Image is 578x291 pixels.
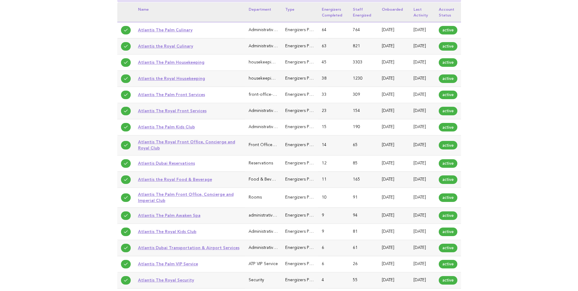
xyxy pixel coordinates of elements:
span: Energizers Participant [285,143,327,147]
td: 23 [318,103,349,119]
td: [DATE] [410,224,435,240]
td: 3303 [349,54,378,70]
td: [DATE] [378,103,410,119]
td: 45 [318,54,349,70]
span: Food & Beverage [249,178,283,181]
span: active [439,26,457,34]
td: 64 [318,22,349,38]
td: [DATE] [410,207,435,224]
span: Energizers Participant [285,246,327,250]
td: 33 [318,87,349,103]
a: Atlantis The Royal Kids Club [138,229,197,234]
th: Onboarded [378,2,410,22]
span: Security [249,278,264,282]
span: Reservations [249,161,273,165]
a: Atlantis The Royal Front Office, Concierge and Royal Club [138,139,235,150]
span: Administrative & General (Executive Office, HR, IT, Finance) [249,246,362,250]
th: Staff energized [349,2,378,22]
a: Atlantis The Palm Awaken Spa [138,213,200,218]
td: 15 [318,119,349,135]
a: Atlantis The Palm Culinary [138,27,193,32]
td: [DATE] [410,22,435,38]
a: Atlantis The Palm Kids Club [138,124,195,129]
td: 81 [349,224,378,240]
td: [DATE] [410,155,435,171]
td: 91 [349,188,378,207]
th: Energizers completed [318,2,349,22]
span: Rooms [249,196,262,199]
span: Energizers Participant [285,230,327,234]
a: Atlantis Dubai Reservations [138,161,195,166]
td: 4 [318,272,349,289]
span: housekeeping-laundry [249,77,292,81]
td: 55 [349,272,378,289]
td: [DATE] [410,87,435,103]
a: Atlantis The Royal Security [138,278,194,282]
span: Energizers Participant [285,77,327,81]
span: active [439,175,457,184]
td: 165 [349,171,378,188]
td: [DATE] [410,256,435,272]
span: Energizers Participant [285,178,327,181]
span: Energizers Participant [285,93,327,97]
span: active [439,107,457,115]
a: Atlantis the Royal Food & Beverage [138,177,212,182]
td: 154 [349,103,378,119]
td: [DATE] [410,38,435,54]
span: Energizers Participant [285,44,327,48]
td: [DATE] [378,240,410,256]
span: Energizers Participant [285,109,327,113]
td: [DATE] [378,22,410,38]
a: Atlantis The Palm VIP Service [138,261,198,266]
th: Name [134,2,245,22]
span: Administrative & General (Executive Office, HR, IT, Finance) [249,109,362,113]
td: [DATE] [410,119,435,135]
span: active [439,244,457,252]
td: 94 [349,207,378,224]
td: [DATE] [378,135,410,155]
span: ATP VIP Service [249,262,278,266]
span: administrative-general-executive-office-hr-it-finance [249,214,349,217]
span: Administrative & General (Executive Office, HR, IT, Finance) [249,44,362,48]
td: [DATE] [378,256,410,272]
span: front-office-guest-services [249,93,300,97]
span: Administrative & General (Executive Office, HR, IT, Finance) [249,230,362,234]
a: Atlantis The Palm Front Services [138,92,205,97]
th: Last activity [410,2,435,22]
span: active [439,211,457,220]
td: [DATE] [378,38,410,54]
td: 6 [318,240,349,256]
td: [DATE] [378,119,410,135]
a: Atlantis the Royal Culinary [138,44,193,48]
td: [DATE] [410,171,435,188]
td: 11 [318,171,349,188]
span: Energizers Participant [285,125,327,129]
td: 1230 [349,71,378,87]
td: 12 [318,155,349,171]
span: active [439,276,457,285]
td: 26 [349,256,378,272]
td: [DATE] [410,240,435,256]
span: active [439,228,457,236]
span: Energizers Participant [285,161,327,165]
td: [DATE] [410,188,435,207]
th: Department [245,2,282,22]
th: Type [282,2,318,22]
span: Administrative & General (Executive Office, HR, IT, Finance) [249,125,362,129]
span: Front Office, Concierge and Royal Club [249,143,326,147]
td: [DATE] [410,54,435,70]
span: active [439,193,457,202]
a: Atlantis Dubai Transportation & Airport Services [138,245,239,250]
td: [DATE] [410,103,435,119]
td: [DATE] [410,272,435,289]
td: 309 [349,87,378,103]
span: active [439,74,457,83]
td: [DATE] [378,224,410,240]
td: 9 [318,207,349,224]
span: Energizers Participant [285,196,327,199]
span: active [439,260,457,268]
td: [DATE] [378,272,410,289]
a: Atlantis The Royal Front Services [138,108,207,113]
td: 63 [318,38,349,54]
td: [DATE] [378,54,410,70]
